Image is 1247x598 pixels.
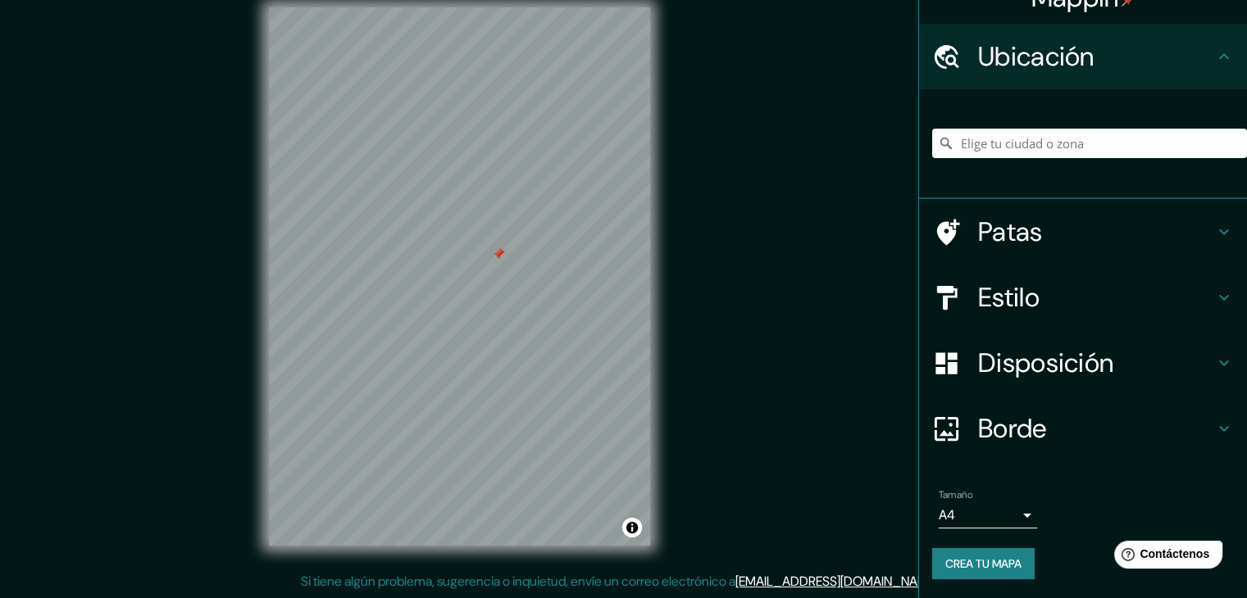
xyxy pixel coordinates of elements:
div: Disposición [919,330,1247,396]
font: Tamaño [939,488,972,501]
font: Ubicación [978,39,1095,74]
div: A4 [939,502,1037,528]
button: Activar o desactivar atribución [622,518,642,537]
iframe: Lanzador de widgets de ayuda [1101,534,1229,580]
font: Estilo [978,280,1040,315]
div: Ubicación [919,24,1247,89]
font: Crea tu mapa [945,556,1022,571]
div: Estilo [919,265,1247,330]
a: [EMAIL_ADDRESS][DOMAIN_NAME] [735,573,938,590]
font: Si tiene algún problema, sugerencia o inquietud, envíe un correo electrónico a [301,573,735,590]
input: Elige tu ciudad o zona [932,129,1247,158]
font: A4 [939,506,955,523]
div: Borde [919,396,1247,461]
div: Patas [919,199,1247,265]
canvas: Mapa [269,7,650,546]
font: Patas [978,215,1043,249]
font: Borde [978,411,1047,446]
font: Disposición [978,346,1113,380]
button: Crea tu mapa [932,548,1035,579]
